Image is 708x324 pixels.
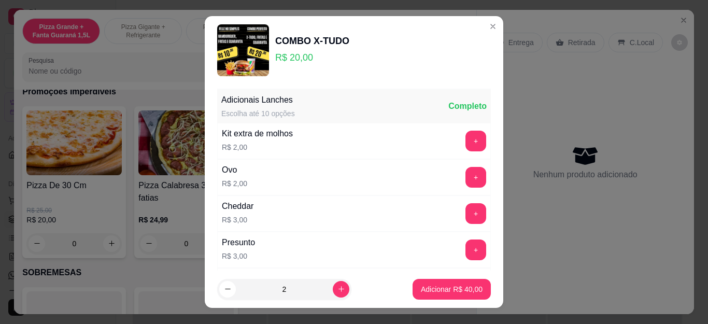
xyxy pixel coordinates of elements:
[222,251,255,261] p: R$ 3,00
[465,203,486,224] button: add
[465,167,486,188] button: add
[275,50,349,65] p: R$ 20,00
[222,128,293,140] div: Kit extra de molhos
[485,18,501,35] button: Close
[222,178,247,189] p: R$ 2,00
[219,281,236,298] button: decrease-product-quantity
[465,131,486,151] button: add
[333,281,349,298] button: increase-product-quantity
[222,164,247,176] div: Ovo
[222,215,253,225] p: R$ 3,00
[222,142,293,152] p: R$ 2,00
[275,34,349,48] div: COMBO X-TUDO
[222,200,253,213] div: Cheddar
[221,108,295,119] div: Escolha até 10 opções
[217,24,269,76] img: product-image
[421,284,483,294] p: Adicionar R$ 40,00
[465,240,486,260] button: add
[222,236,255,249] div: Presunto
[448,100,487,112] div: Completo
[413,279,491,300] button: Adicionar R$ 40,00
[221,94,295,106] div: Adicionais Lanches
